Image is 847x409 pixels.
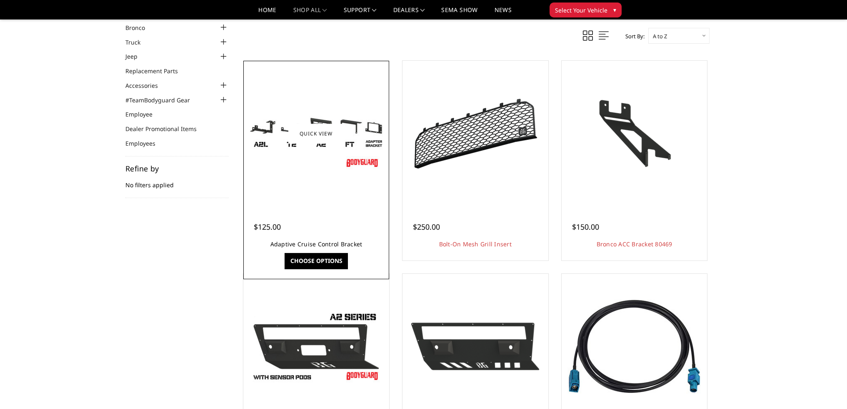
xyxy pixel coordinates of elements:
a: News [494,7,511,19]
span: $150.00 [572,222,599,232]
span: $125.00 [254,222,281,232]
h5: Refine by [125,165,229,172]
a: Dealer Promotional Items [125,124,207,133]
a: Replacement Parts [125,67,188,75]
a: Support [344,7,377,19]
img: Bolt-On Mesh Grill Insert [409,95,542,172]
span: $250.00 [413,222,440,232]
span: Select Your Vehicle [555,6,607,15]
div: No filters applied [125,165,229,198]
a: Adaptive Cruise Control Bracket [245,63,387,204]
a: Truck [125,38,151,47]
a: Adaptive Cruise Control Bracket [270,240,362,248]
span: ▾ [613,5,616,14]
a: Bolt-On Mesh Grill Insert [439,240,512,248]
a: shop all [293,7,327,19]
a: Bolt-On Mesh Grill Insert [405,63,546,204]
a: Bronco ACC Bracket 80469 [596,240,672,248]
iframe: Chat Widget [805,369,847,409]
a: Choose Options [285,253,347,269]
a: Quick view [288,124,344,143]
a: Jeep [125,52,148,61]
a: SEMA Show [441,7,477,19]
a: #TeamBodyguard Gear [125,96,200,104]
a: Bronco [125,23,155,32]
img: Bronco ACC Bracket 80469 [567,96,701,171]
a: Bronco ACC Bracket 80469 [564,63,705,204]
img: Adaptive Cruise Control Bracket [250,96,383,171]
label: Sort By: [621,30,645,42]
a: Home [258,7,276,19]
a: Dealers [393,7,425,19]
a: Accessories [125,81,168,90]
button: Select Your Vehicle [550,2,622,17]
a: Employee [125,110,163,119]
a: Employees [125,139,166,148]
img: ClearView Front Camera Extended Wiring Harness [567,299,701,394]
